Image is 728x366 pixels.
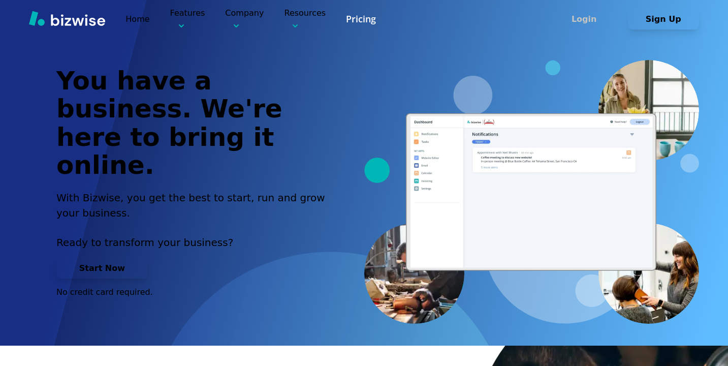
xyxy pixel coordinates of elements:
img: Bizwise Logo [29,11,105,26]
button: Start Now [56,258,148,279]
p: Features [170,7,205,31]
a: Login [549,14,628,24]
h2: With Bizwise, you get the best to start, run and grow your business. [56,190,337,221]
p: No credit card required. [56,287,337,298]
button: Login [549,9,620,29]
a: Start Now [56,263,148,273]
a: Sign Up [628,14,699,24]
button: Sign Up [628,9,699,29]
p: Company [225,7,264,31]
a: Pricing [346,13,376,25]
p: Resources [284,7,326,31]
p: Ready to transform your business? [56,235,337,250]
a: Home [125,14,149,24]
h1: You have a business. We're here to bring it online. [56,67,337,180]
